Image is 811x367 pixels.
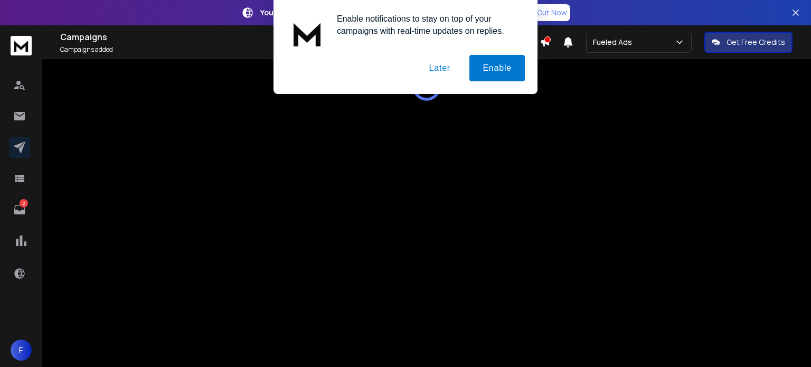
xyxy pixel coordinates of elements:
button: Later [416,55,463,81]
a: 2 [9,199,30,220]
button: Enable [469,55,525,81]
img: notification icon [286,13,328,55]
div: Enable notifications to stay on top of your campaigns with real-time updates on replies. [328,13,525,37]
button: F [11,340,32,361]
p: 2 [20,199,28,208]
